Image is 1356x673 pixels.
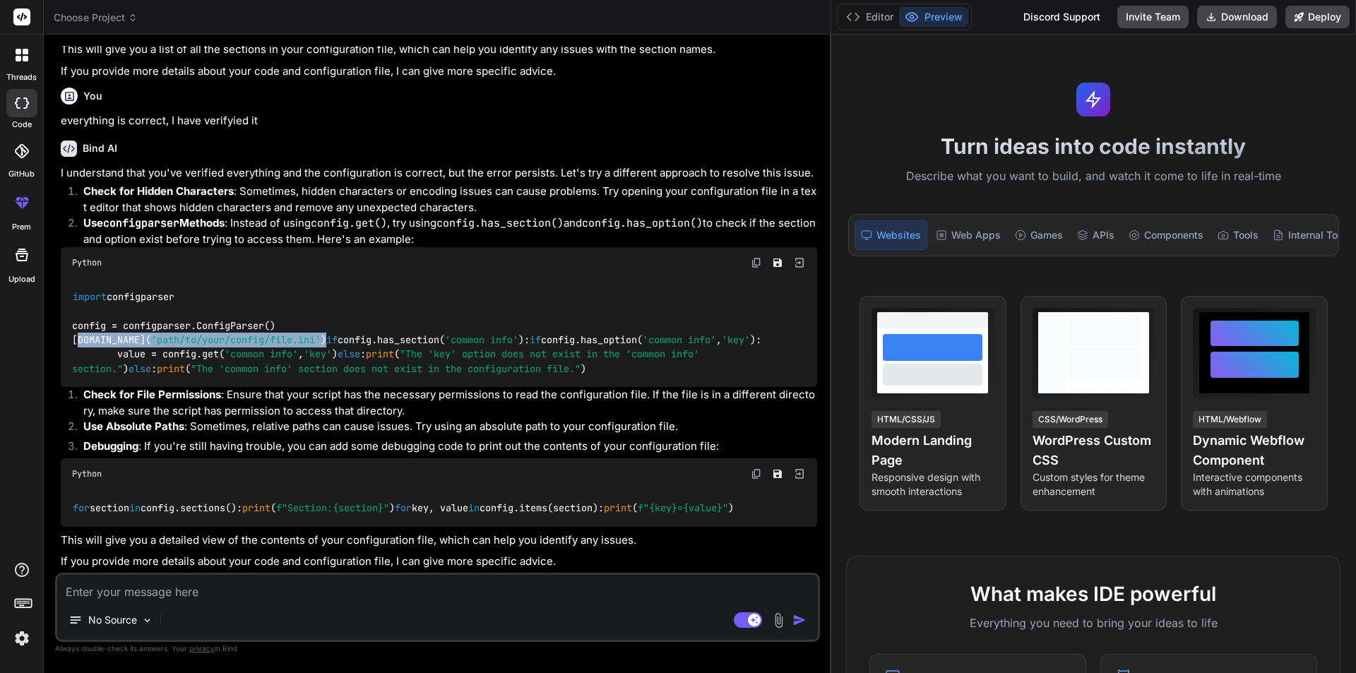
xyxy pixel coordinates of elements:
[225,348,298,361] span: 'common info'
[338,348,360,361] span: else
[1071,220,1120,250] div: APIs
[304,348,332,361] span: 'key'
[872,431,994,470] h4: Modern Landing Page
[604,501,632,514] span: print
[840,167,1348,186] p: Describe what you want to build, and watch it come to life in real-time
[793,467,806,480] img: Open in Browser
[8,168,35,180] label: GitHub
[840,133,1348,159] h1: Turn ideas into code instantly
[83,184,234,198] strong: Check for Hidden Characters
[189,644,215,653] span: privacy
[530,333,541,346] span: if
[191,362,581,375] span: "The 'common info' section does not exist in the configuration file."
[311,216,387,230] code: config.get()
[899,7,968,27] button: Preview
[129,501,141,514] span: in
[83,419,817,435] p: : Sometimes, relative paths can cause issues. Try using an absolute path to your configuration file.
[8,273,35,285] label: Upload
[157,362,185,375] span: print
[1117,6,1189,28] button: Invite Team
[768,464,787,484] button: Save file
[445,333,518,346] span: 'common info'
[83,439,817,455] p: : If you're still having trouble, you can add some debugging code to print out the contents of yo...
[72,257,102,268] span: Python
[83,215,817,247] p: : Instead of using , try using and to check if the section and option exist before trying to acce...
[1197,6,1277,28] button: Download
[869,614,1317,631] p: Everything you need to bring your ideas to life
[395,501,412,514] span: for
[73,290,107,303] span: import
[83,439,138,453] strong: Debugging
[1212,220,1264,250] div: Tools
[12,221,31,233] label: prem
[83,216,225,230] strong: Use Methods
[1193,411,1267,428] div: HTML/Webflow
[771,612,787,629] img: attachment
[242,501,270,514] span: print
[72,290,761,376] code: configparser config = configparser.ConfigParser() [DOMAIN_NAME]( ) config.has_section( ): config....
[768,253,787,273] button: Save file
[12,119,32,131] label: code
[1033,431,1155,470] h4: WordPress Custom CSS
[151,333,321,346] span: 'path/to/your/config/file.ini'
[333,501,383,514] span: {section}
[88,613,137,627] p: No Source
[1033,470,1155,499] p: Custom styles for theme enhancement
[582,216,703,230] code: config.has_option()
[276,501,389,514] span: f"Section: "
[83,419,184,433] strong: Use Absolute Paths
[55,642,820,655] p: Always double-check its answers. Your in Bind
[683,501,722,514] span: {value}
[872,470,994,499] p: Responsive design with smooth interactions
[855,220,927,250] div: Websites
[751,257,762,268] img: copy
[1193,431,1316,470] h4: Dynamic Webflow Component
[649,501,677,514] span: {key}
[72,501,735,516] code: section config.sections(): ( ) key, value config.items(section): ( )
[83,387,817,419] p: : Ensure that your script has the necessary permissions to read the configuration file. If the fi...
[722,333,750,346] span: 'key'
[54,11,138,25] span: Choose Project
[61,554,817,570] p: If you provide more details about your code and configuration file, I can give more specific advice.
[1123,220,1209,250] div: Components
[869,579,1317,609] h2: What makes IDE powerful
[83,141,117,155] h6: Bind AI
[1285,6,1350,28] button: Deploy
[930,220,1006,250] div: Web Apps
[83,89,102,103] h6: You
[6,71,37,83] label: threads
[83,184,817,215] p: : Sometimes, hidden characters or encoding issues can cause problems. Try opening your configurat...
[872,411,941,428] div: HTML/CSS/JS
[1033,411,1108,428] div: CSS/WordPress
[129,362,151,375] span: else
[638,501,728,514] span: f" = "
[73,501,90,514] span: for
[1015,6,1109,28] div: Discord Support
[468,501,480,514] span: in
[366,348,394,361] span: print
[751,468,762,480] img: copy
[103,216,179,230] code: configparser
[1193,470,1316,499] p: Interactive components with animations
[61,42,817,58] p: This will give you a list of all the sections in your configuration file, which can help you iden...
[61,113,817,129] p: everything is correct, I have verifyied it
[72,468,102,480] span: Python
[61,532,817,549] p: This will give you a detailed view of the contents of your configuration file, which can help you...
[1009,220,1069,250] div: Games
[10,626,34,650] img: settings
[141,614,153,626] img: Pick Models
[792,613,807,627] img: icon
[61,165,817,181] p: I understand that you've verified everything and the configuration is correct, but the error pers...
[83,388,221,401] strong: Check for File Permissions
[793,256,806,269] img: Open in Browser
[643,333,716,346] span: 'common info'
[61,64,817,80] p: If you provide more details about your code and configuration file, I can give more specific advice.
[436,216,564,230] code: config.has_section()
[326,333,338,346] span: if
[840,7,899,27] button: Editor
